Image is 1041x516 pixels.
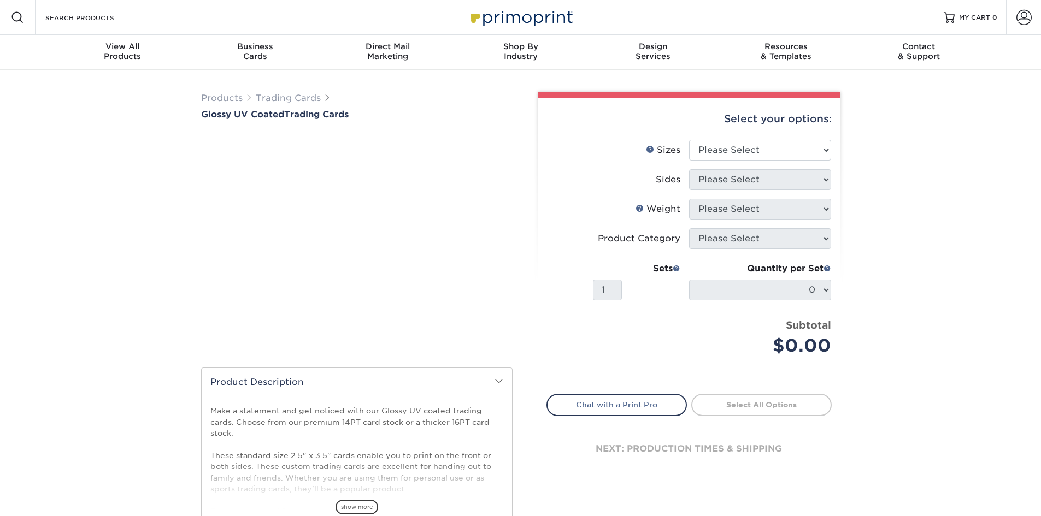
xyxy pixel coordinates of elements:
div: Weight [636,203,680,216]
a: Trading Cards [256,93,321,103]
span: Resources [720,41,852,51]
a: Select All Options [691,394,832,416]
div: Industry [454,41,587,61]
a: Contact& Support [852,35,985,70]
img: Trading Cards 02 [361,328,389,355]
div: & Templates [720,41,852,61]
h1: Trading Cards [201,109,513,120]
div: Sides [656,173,680,186]
input: SEARCH PRODUCTS..... [44,11,151,24]
span: View All [56,41,189,51]
a: DesignServices [587,35,720,70]
span: MY CART [959,13,990,22]
div: Services [587,41,720,61]
a: Products [201,93,243,103]
div: next: production times & shipping [546,416,832,482]
a: View AllProducts [56,35,189,70]
span: Shop By [454,41,587,51]
span: Design [587,41,720,51]
span: Business [189,41,321,51]
span: 0 [992,14,997,21]
div: Cards [189,41,321,61]
span: show more [336,500,378,514]
h2: Product Description [202,368,512,396]
img: Trading Cards 01 [325,328,352,355]
a: BusinessCards [189,35,321,70]
div: Sizes [646,144,680,157]
div: & Support [852,41,985,61]
div: Products [56,41,189,61]
a: Resources& Templates [720,35,852,70]
img: Primoprint [466,5,575,29]
div: Sets [593,262,680,275]
div: Select your options: [546,98,832,140]
strong: Subtotal [786,319,831,331]
div: Marketing [321,41,454,61]
span: Direct Mail [321,41,454,51]
a: Shop ByIndustry [454,35,587,70]
div: Quantity per Set [689,262,831,275]
div: $0.00 [697,333,831,359]
div: Product Category [598,232,680,245]
a: Chat with a Print Pro [546,394,687,416]
a: Direct MailMarketing [321,35,454,70]
span: Glossy UV Coated [201,109,284,120]
span: Contact [852,41,985,51]
a: Glossy UV CoatedTrading Cards [201,109,513,120]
